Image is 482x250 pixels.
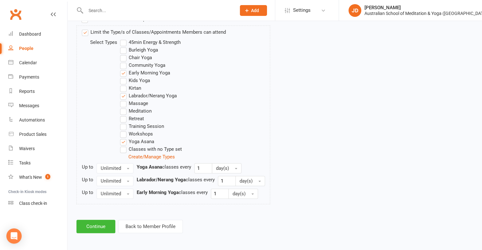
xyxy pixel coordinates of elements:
[233,191,246,197] span: day(s)
[19,89,35,94] div: Reports
[120,84,141,92] label: Kirtan
[137,176,215,184] div: classes every
[120,69,170,77] label: Early Morning Yoga
[349,4,361,17] div: JD
[84,6,232,15] input: Search...
[120,54,152,61] label: Chair Yoga
[8,99,67,113] a: Messages
[8,127,67,142] a: Product Sales
[97,189,133,199] button: Unlimited
[8,70,67,84] a: Payments
[6,228,22,244] div: Open Intercom Messenger
[8,170,67,184] a: What's New1
[137,189,208,196] div: classes every
[19,60,37,65] div: Calendar
[97,163,133,173] button: Unlimited
[8,113,67,127] a: Automations
[19,117,45,122] div: Automations
[101,191,121,197] span: Unlimited
[120,77,150,84] label: Kids Yoga
[137,190,179,195] strong: Early Morning Yoga
[101,165,121,171] span: Unlimited
[8,6,24,22] a: Clubworx
[82,163,93,171] div: Up to
[216,165,229,171] span: day(s)
[120,138,154,145] label: Yoga Asana
[19,201,47,206] div: Class check-in
[120,115,144,122] label: Retreat
[82,176,93,184] div: Up to
[19,160,31,165] div: Tasks
[19,74,39,80] div: Payments
[101,178,121,184] span: Unlimited
[120,122,164,130] label: Training Session
[19,46,33,51] div: People
[120,38,181,46] label: 45min Energy & Strength
[228,189,258,199] button: day(s)
[240,178,253,184] span: day(s)
[8,156,67,170] a: Tasks
[8,142,67,156] a: Waivers
[76,220,115,233] button: Continue
[19,175,42,180] div: What's New
[19,31,41,37] div: Dashboard
[8,56,67,70] a: Calendar
[240,5,267,16] button: Add
[137,164,162,170] strong: Yoga Asana
[82,189,93,196] div: Up to
[137,163,191,171] div: classes every
[120,145,182,153] label: Classes with no Type set
[8,84,67,99] a: Reports
[120,130,153,138] label: Workshops
[90,38,128,46] div: Select Types
[97,176,133,186] button: Unlimited
[45,174,50,179] span: 1
[137,177,186,183] strong: Labrador/Nerang Yoga
[19,103,39,108] div: Messages
[120,107,152,115] label: Meditation
[19,132,47,137] div: Product Sales
[8,41,67,56] a: People
[212,163,241,173] button: day(s)
[82,28,226,36] label: Limit the Type/s of Classes/Appointments Members can attend
[8,27,67,41] a: Dashboard
[120,46,158,54] label: Burleigh Yoga
[118,220,183,233] button: Back to Member Profile
[8,196,67,211] a: Class kiosk mode
[120,61,165,69] label: Community Yoga
[251,8,259,13] span: Add
[19,146,35,151] div: Waivers
[128,154,175,160] a: Create/Manage Types
[293,3,311,17] span: Settings
[120,92,177,100] label: Labrador/Nerang Yoga
[235,176,265,186] button: day(s)
[120,100,148,107] label: Massage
